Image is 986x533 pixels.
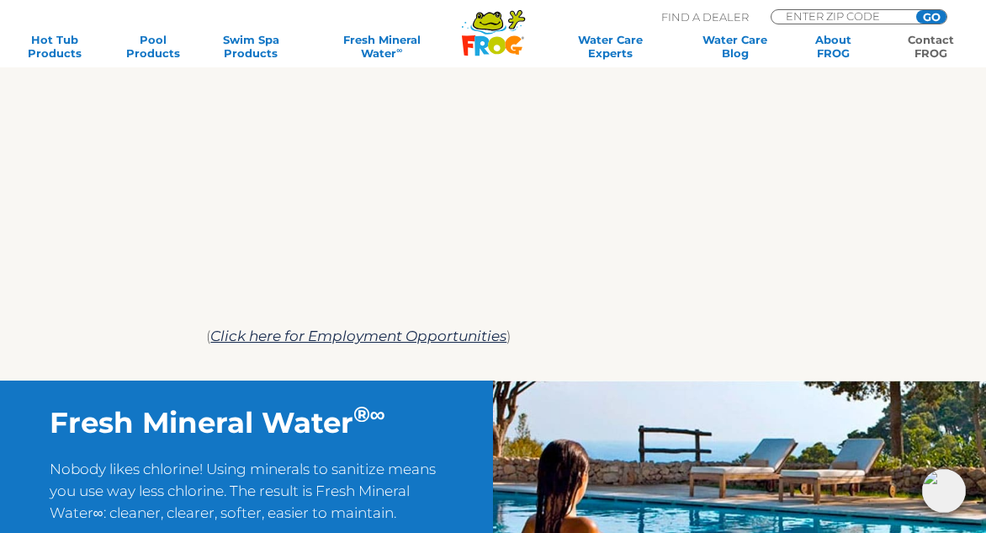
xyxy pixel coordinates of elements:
[784,10,898,22] input: Zip Code Form
[546,33,676,60] a: Water CareExperts
[661,9,749,24] p: Find A Dealer
[893,33,969,60] a: ContactFROG
[916,10,946,24] input: GO
[697,33,774,60] a: Water CareBlog
[210,328,506,344] a: Click here for Employment Opportunities
[206,325,779,347] p: ( )
[353,401,385,427] sup: ®∞
[213,33,289,60] a: Swim SpaProducts
[50,406,444,440] h2: Fresh Mineral Water
[114,33,191,60] a: PoolProducts
[17,33,93,60] a: Hot TubProducts
[795,33,872,60] a: AboutFROG
[396,45,402,55] sup: ∞
[310,33,453,60] a: Fresh MineralWater∞
[922,469,966,513] img: openIcon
